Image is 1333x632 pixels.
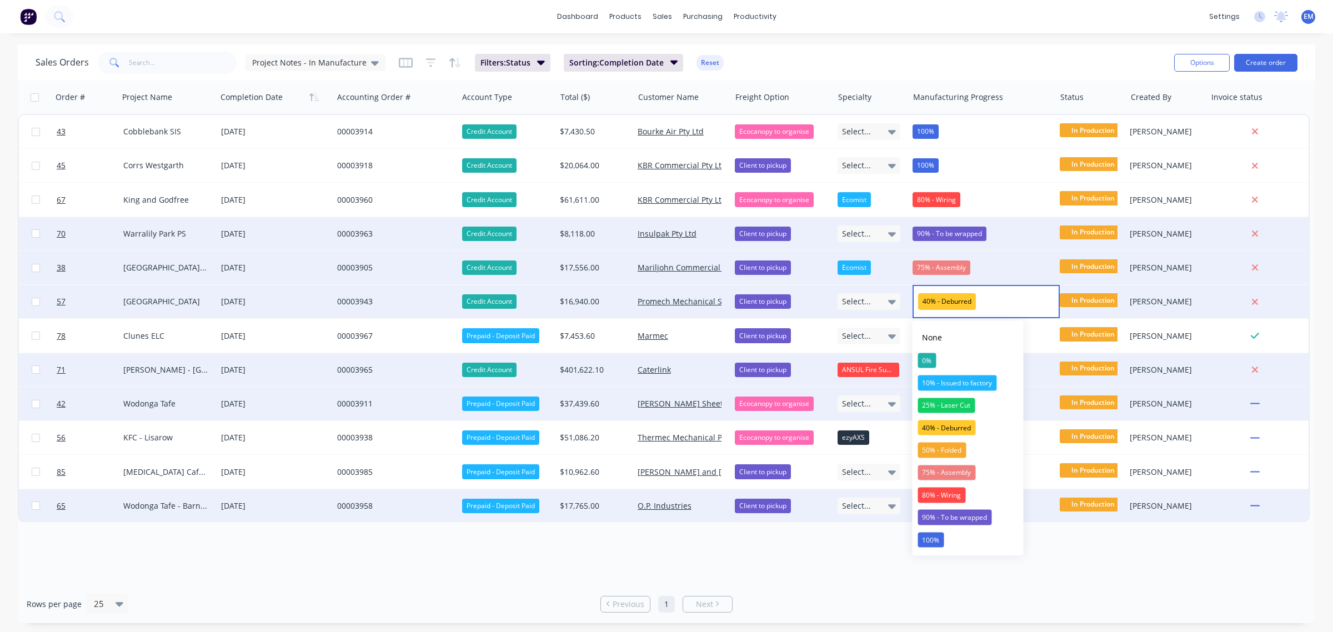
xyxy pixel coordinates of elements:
[735,124,814,139] div: Ecocanopy to organise
[462,260,517,275] div: Credit Account
[913,192,960,207] div: 80% - Wiring
[842,228,871,239] span: Select...
[913,394,1024,417] button: 25% - Laser Cut
[838,192,871,207] div: Ecomist
[638,228,696,239] a: Insulpak Pty Ltd
[462,294,517,309] div: Credit Account
[57,319,123,353] a: 78
[560,228,625,239] div: $8,118.00
[221,193,328,207] div: [DATE]
[337,126,448,137] div: 00003914
[1130,228,1198,239] div: [PERSON_NAME]
[560,398,625,409] div: $37,439.60
[560,296,625,307] div: $16,940.00
[1060,362,1126,375] span: In Production
[564,54,684,72] button: Sorting:Completion Date
[913,124,939,139] div: 100%
[462,92,512,103] div: Account Type
[57,183,123,217] a: 67
[123,467,208,478] div: [MEDICAL_DATA] Cafe - Cowes
[842,500,871,511] span: Select...
[913,417,1024,439] button: 40% - Deburred
[735,158,791,173] div: Client to pickup
[27,599,82,610] span: Rows per page
[1060,293,1126,307] span: In Production
[221,159,328,173] div: [DATE]
[638,467,840,477] a: [PERSON_NAME] and [PERSON_NAME] Contracting P.L.
[560,330,625,342] div: $7,453.60
[337,262,448,273] div: 00003905
[678,8,728,25] div: purchasing
[1130,126,1198,137] div: [PERSON_NAME]
[480,57,530,68] span: Filters: Status
[337,92,410,103] div: Accounting Order #
[918,353,936,368] div: 0%
[1060,92,1084,103] div: Status
[1060,498,1126,511] span: In Production
[735,227,791,241] div: Client to pickup
[1060,123,1126,137] span: In Production
[913,439,1024,461] button: 50% - Folded
[123,262,208,273] div: [GEOGRAPHIC_DATA][PERSON_NAME]
[735,294,791,309] div: Client to pickup
[1304,12,1314,22] span: EM
[638,432,747,443] a: Thermec Mechanical Pty. Ltd.
[221,329,328,343] div: [DATE]
[604,8,647,25] div: products
[735,363,791,377] div: Client to pickup
[918,443,966,458] div: 50% - Folded
[638,262,748,273] a: Mariljohn Commercial Pty Ltd
[735,464,791,479] div: Client to pickup
[647,8,678,25] div: sales
[842,467,871,478] span: Select...
[123,330,208,342] div: Clunes ELC
[838,363,900,377] div: ANSUL Fire Suppression
[462,499,539,513] div: Prepaid - Deposit Paid
[696,599,713,610] span: Next
[57,217,123,250] a: 70
[1130,364,1198,375] div: [PERSON_NAME]
[1130,500,1198,511] div: [PERSON_NAME]
[842,398,871,409] span: Select...
[683,599,732,610] a: Next page
[221,397,328,411] div: [DATE]
[1060,157,1126,171] span: In Production
[123,500,208,511] div: Wodonga Tafe - Barnawartha
[638,500,691,511] a: O.P. Industries
[735,260,791,275] div: Client to pickup
[20,8,37,25] img: Factory
[913,325,1024,349] button: None
[337,500,448,511] div: 00003958
[1060,191,1126,205] span: In Production
[57,296,66,307] span: 57
[913,484,1024,506] button: 80% - Wiring
[569,57,664,68] span: Sorting: Completion Date
[462,192,517,207] div: Credit Account
[462,363,517,377] div: Credit Account
[337,228,448,239] div: 00003963
[913,372,1024,394] button: 10% - Issued to factory
[123,228,208,239] div: Warralily Park PS
[1130,296,1198,307] div: [PERSON_NAME]
[337,296,448,307] div: 00003943
[123,296,208,307] div: [GEOGRAPHIC_DATA]
[560,364,625,375] div: $401,622.10
[57,251,123,284] a: 38
[560,160,625,171] div: $20,064.00
[560,92,590,103] div: Total ($)
[123,126,208,137] div: Cobblebank SIS
[221,465,328,479] div: [DATE]
[735,499,791,513] div: Client to pickup
[462,397,539,411] div: Prepaid - Deposit Paid
[918,488,965,503] div: 80% - Wiring
[221,295,328,309] div: [DATE]
[913,92,1003,103] div: Manufacturing Progress
[735,92,789,103] div: Freight Option
[913,158,939,173] div: 100%
[913,260,970,275] div: 75% - Assembly
[1130,262,1198,273] div: [PERSON_NAME]
[122,92,172,103] div: Project Name
[560,126,625,137] div: $7,430.50
[221,125,328,139] div: [DATE]
[57,500,66,511] span: 65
